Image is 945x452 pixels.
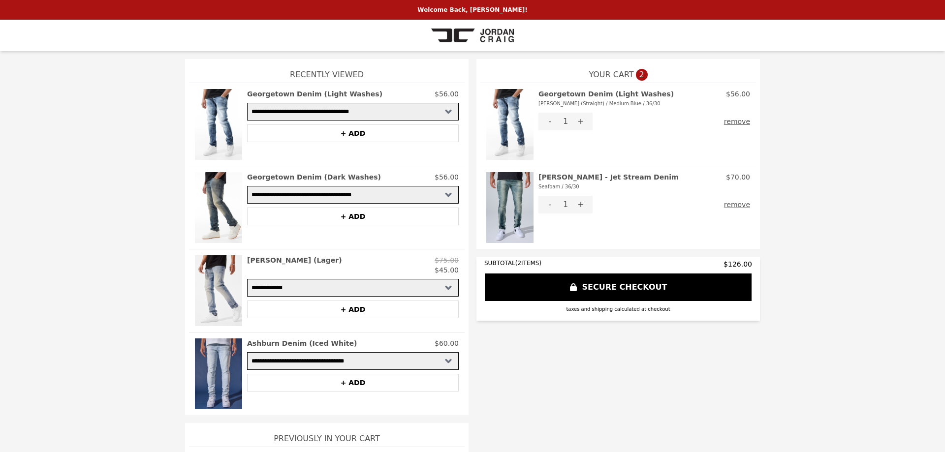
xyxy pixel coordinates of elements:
span: SUBTOTAL [484,260,515,267]
select: Select a product variant [247,186,459,204]
h1: Recently Viewed [189,59,465,83]
span: $126.00 [724,259,752,269]
div: Seafoam / 36/30 [538,182,679,192]
img: Sean - Gaucho Denim (Lager) [195,255,242,326]
img: Georgetown Denim (Light Washes) [195,89,242,160]
button: + ADD [247,374,459,392]
h2: Georgetown Denim (Light Washes) [247,89,382,99]
p: $60.00 [435,338,459,348]
div: taxes and shipping calculated at checkout [484,305,752,313]
p: $56.00 [435,172,459,182]
button: + ADD [247,208,459,225]
button: - [538,113,562,130]
select: Select a product variant [247,103,459,121]
button: - [538,196,562,213]
button: + [569,113,593,130]
button: remove [724,196,750,213]
img: Ashburn Denim (Iced White) [195,338,242,409]
img: Georgetown Denim (Light Washes) [486,89,534,160]
span: 2 [636,69,648,81]
h2: Georgetown Denim (Dark Washes) [247,172,381,182]
button: remove [724,113,750,130]
img: Sean - Jet Stream Denim [486,172,534,243]
select: Select a product variant [247,352,459,370]
select: Select a product variant [247,279,459,297]
h1: Previously In Your Cart [189,423,465,447]
h2: [PERSON_NAME] - Jet Stream Denim [538,172,679,192]
button: + ADD [247,301,459,318]
div: 1 [562,113,569,130]
p: $70.00 [726,172,750,182]
h2: Georgetown Denim (Light Washes) [538,89,674,109]
span: YOUR CART [589,69,633,81]
p: $75.00 [435,255,459,265]
span: ( 2 ITEMS) [515,260,541,267]
h2: [PERSON_NAME] (Lager) [247,255,342,265]
p: Welcome Back, [PERSON_NAME]! [6,6,939,14]
button: + ADD [247,124,459,142]
img: Georgetown Denim (Dark Washes) [195,172,242,243]
p: $45.00 [435,265,459,275]
div: 1 [562,196,569,213]
img: Brand Logo [431,26,514,45]
div: [PERSON_NAME] (Straight) / Medium Blue / 36/30 [538,99,674,109]
button: + [569,196,593,213]
p: $56.00 [726,89,750,99]
h2: Ashburn Denim (Iced White) [247,338,357,348]
p: $56.00 [435,89,459,99]
button: SECURE CHECKOUT [484,273,752,301]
